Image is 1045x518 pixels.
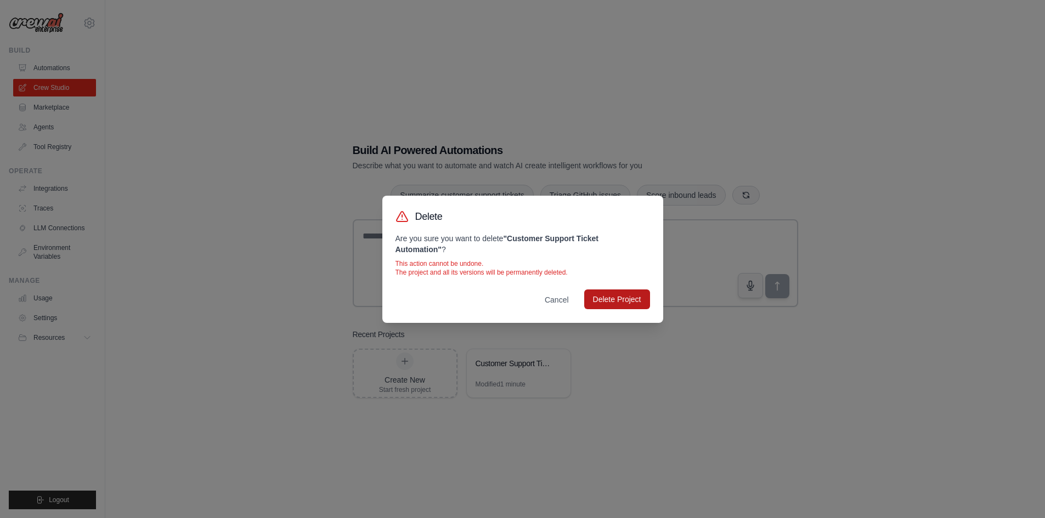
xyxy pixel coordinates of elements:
div: Widget de chat [990,465,1045,518]
p: Are you sure you want to delete ? [396,233,650,255]
p: The project and all its versions will be permanently deleted. [396,268,650,277]
p: This action cannot be undone. [396,259,650,268]
button: Cancel [536,290,578,310]
iframe: Chat Widget [990,465,1045,518]
h3: Delete [415,209,443,224]
button: Delete Project [584,289,650,309]
strong: " Customer Support Ticket Automation " [396,234,599,254]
